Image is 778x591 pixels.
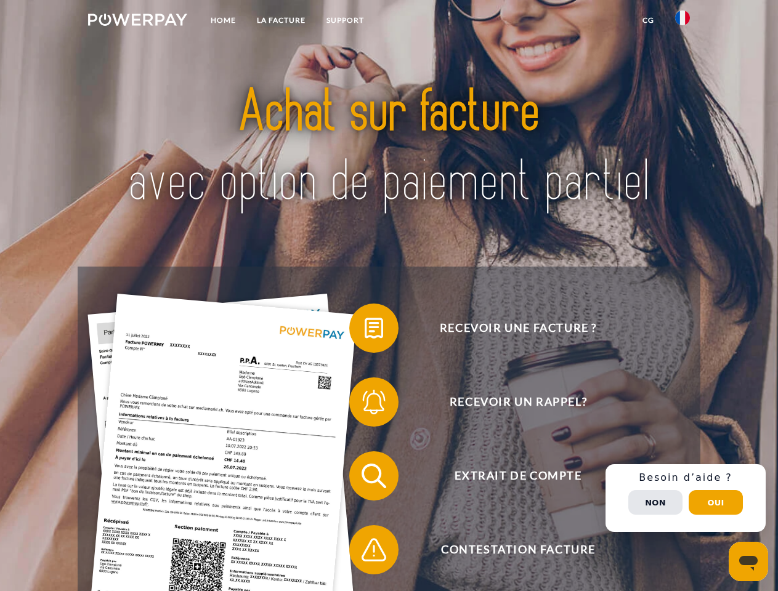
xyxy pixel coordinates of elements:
iframe: Bouton de lancement de la fenêtre de messagerie [729,542,768,581]
a: Home [200,9,246,31]
img: qb_search.svg [359,460,389,491]
button: Oui [689,490,743,515]
span: Recevoir un rappel? [367,377,669,427]
span: Recevoir une facture ? [367,304,669,353]
button: Recevoir un rappel? [349,377,670,427]
span: Contestation Facture [367,525,669,574]
button: Non [628,490,683,515]
button: Contestation Facture [349,525,670,574]
img: title-powerpay_fr.svg [118,59,660,236]
a: Support [316,9,375,31]
img: qb_bell.svg [359,387,389,417]
a: CG [632,9,665,31]
img: fr [675,10,690,25]
h3: Besoin d’aide ? [613,472,758,484]
img: qb_bill.svg [359,313,389,344]
div: Schnellhilfe [606,464,766,532]
img: qb_warning.svg [359,534,389,565]
a: LA FACTURE [246,9,316,31]
button: Recevoir une facture ? [349,304,670,353]
img: logo-powerpay-white.svg [88,14,187,26]
button: Extrait de compte [349,451,670,501]
span: Extrait de compte [367,451,669,501]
